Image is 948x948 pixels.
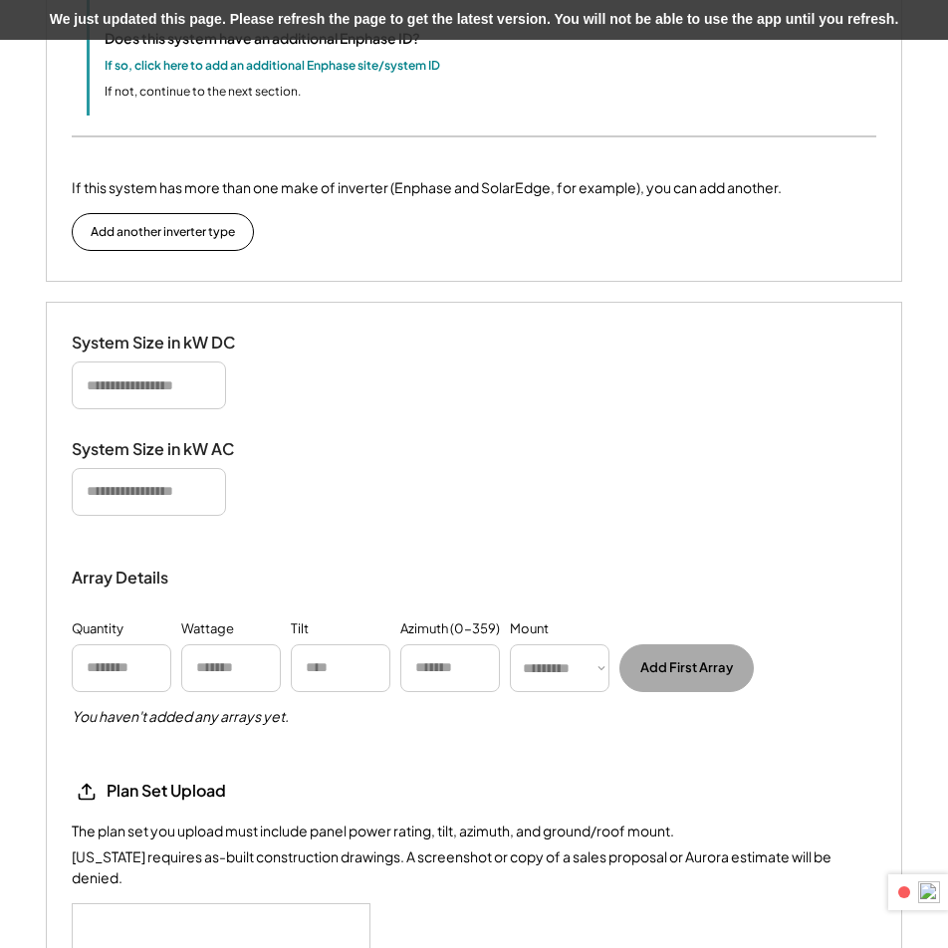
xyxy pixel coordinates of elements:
[400,619,500,639] div: Azimuth (0-359)
[72,177,782,198] div: If this system has more than one make of inverter (Enphase and SolarEdge, for example), you can a...
[105,83,301,101] div: If not, continue to the next section.
[72,707,289,727] h5: You haven't added any arrays yet.
[72,619,123,639] div: Quantity
[72,566,171,590] div: Array Details
[72,213,254,251] button: Add another inverter type
[291,619,309,639] div: Tilt
[107,781,306,802] div: Plan Set Upload
[72,439,271,460] div: System Size in kW AC
[105,57,440,75] div: If so, click here to add an additional Enphase site/system ID
[72,333,271,354] div: System Size in kW DC
[181,619,234,639] div: Wattage
[510,619,549,639] div: Mount
[72,822,674,841] div: The plan set you upload must include panel power rating, tilt, azimuth, and ground/roof mount.
[619,644,754,692] button: Add First Array
[72,846,876,888] div: [US_STATE] requires as-built construction drawings. A screenshot or copy of a sales proposal or A...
